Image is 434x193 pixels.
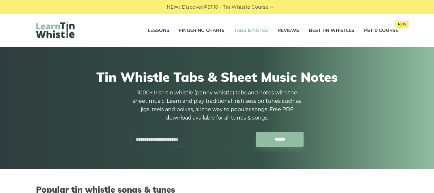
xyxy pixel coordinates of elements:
[278,23,299,39] a: Reviews
[130,89,304,122] p: 1000+ Irish tin whistle (penny whistle) tabs and notes with the sheet music. Learn and play tradi...
[309,23,354,39] a: Best Tin Whistles
[36,22,75,38] img: LearnTinWhistle.com
[364,23,398,39] a: PST10 CourseNew
[234,23,268,39] a: Tabs & Notes
[148,23,169,39] a: Lessons
[36,69,398,85] h1: Tin Whistle Tabs & Sheet Music Notes
[395,21,409,28] span: New
[179,23,225,39] a: Fingering Charts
